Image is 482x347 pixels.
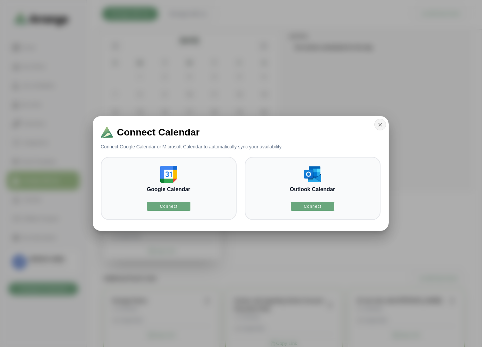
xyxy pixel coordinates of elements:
img: Logo [101,127,113,138]
img: google-calendar [160,166,177,183]
span: Connect [160,204,178,209]
button: Connect [291,202,335,211]
span: Connect Calendar [117,128,200,137]
button: Connect [147,202,191,211]
h3: Outlook Calendar [290,185,335,194]
h3: Google Calendar [147,185,190,194]
img: outlook-calendar [304,166,321,183]
span: Connect [303,204,321,209]
p: Connect Google Calendar or Microsoft Calendar to automatically sync your availability. [93,143,291,150]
